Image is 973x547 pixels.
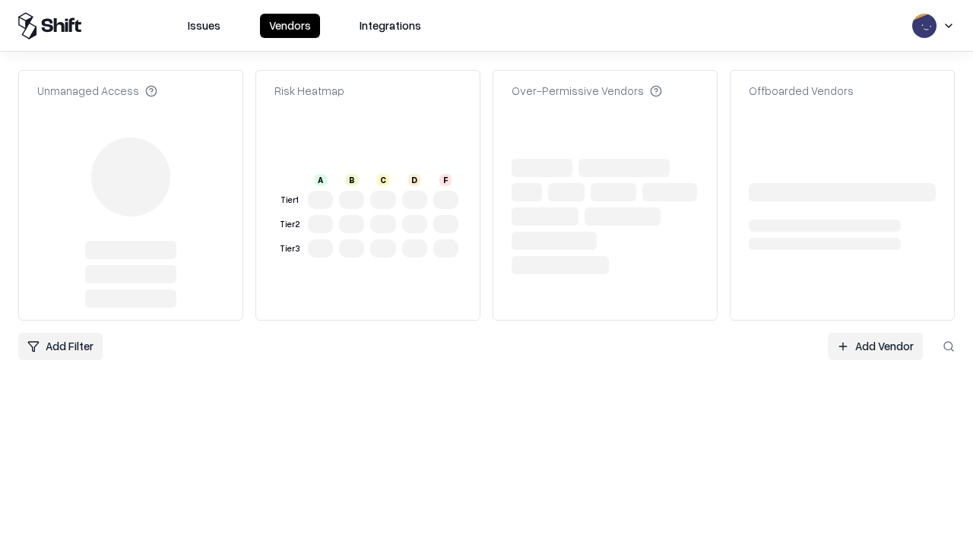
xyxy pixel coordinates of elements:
[277,242,302,255] div: Tier 3
[315,174,327,186] div: A
[350,14,430,38] button: Integrations
[260,14,320,38] button: Vendors
[439,174,452,186] div: F
[346,174,358,186] div: B
[37,83,157,99] div: Unmanaged Access
[179,14,230,38] button: Issues
[277,194,302,207] div: Tier 1
[512,83,662,99] div: Over-Permissive Vendors
[828,333,923,360] a: Add Vendor
[277,218,302,231] div: Tier 2
[274,83,344,99] div: Risk Heatmap
[749,83,854,99] div: Offboarded Vendors
[408,174,420,186] div: D
[377,174,389,186] div: C
[18,333,103,360] button: Add Filter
